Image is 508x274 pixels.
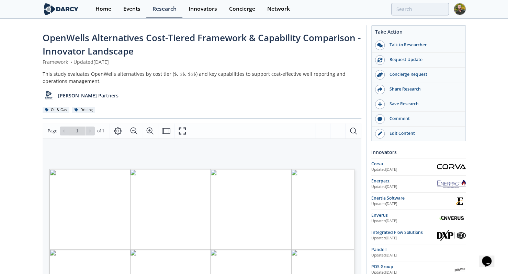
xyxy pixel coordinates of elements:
div: Updated [DATE] [371,167,437,172]
span: • [69,59,74,65]
div: Network [267,6,290,12]
div: Edit Content [385,130,462,136]
div: Home [95,6,111,12]
a: Enerpact Updated[DATE] Enerpact [371,178,466,190]
input: Advanced Search [391,3,449,15]
div: PDS Group [371,264,454,270]
a: Edit Content [372,127,465,141]
div: Comment [385,116,462,122]
span: OpenWells Alternatives Cost-Tiered Framework & Capability Comparison - Innovator Landscape [43,32,361,57]
img: Enertia Software [454,195,466,207]
img: logo-wide.svg [43,3,80,15]
div: Integrated Flow Solutions [371,229,437,236]
div: Research [153,6,177,12]
p: [PERSON_NAME] Partners [58,92,118,99]
div: Updated [DATE] [371,253,437,258]
a: Corva Updated[DATE] Corva [371,161,466,173]
div: Drilling [72,107,95,113]
div: Innovators [189,6,217,12]
div: Events [123,6,140,12]
div: Enertia Software [371,195,454,201]
div: Concierge [229,6,255,12]
div: Framework Updated [DATE] [43,58,361,65]
div: Pandell [371,247,437,253]
div: Innovators [371,146,466,158]
div: Oil & Gas [43,107,70,113]
img: Integrated Flow Solutions [437,230,466,241]
div: Updated [DATE] [371,236,437,241]
img: Enverus [437,214,466,222]
div: Updated [DATE] [371,201,454,207]
a: Enverus Updated[DATE] Enverus [371,212,466,224]
img: Pandell [437,250,466,255]
div: Enerpact [371,178,437,184]
div: Request Update [385,57,462,63]
div: Updated [DATE] [371,218,437,224]
div: Save Research [385,101,462,107]
a: Pandell Updated[DATE] Pandell [371,247,466,259]
a: Enertia Software Updated[DATE] Enertia Software [371,195,466,207]
div: This study evaluates OpenWells alternatives by cost tier ($, $$, $$$) and key capabilities to sup... [43,70,361,85]
iframe: chat widget [479,247,501,267]
div: Corva [371,161,437,167]
img: Enerpact [437,179,466,188]
div: Concierge Request [385,71,462,78]
div: Enverus [371,212,437,218]
div: Share Research [385,86,462,92]
div: Updated [DATE] [371,184,437,190]
img: Profile [454,3,466,15]
div: Talk to Researcher [385,42,462,48]
div: Take Action [372,28,465,38]
a: Integrated Flow Solutions Updated[DATE] Integrated Flow Solutions [371,229,466,241]
img: Corva [437,164,466,169]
